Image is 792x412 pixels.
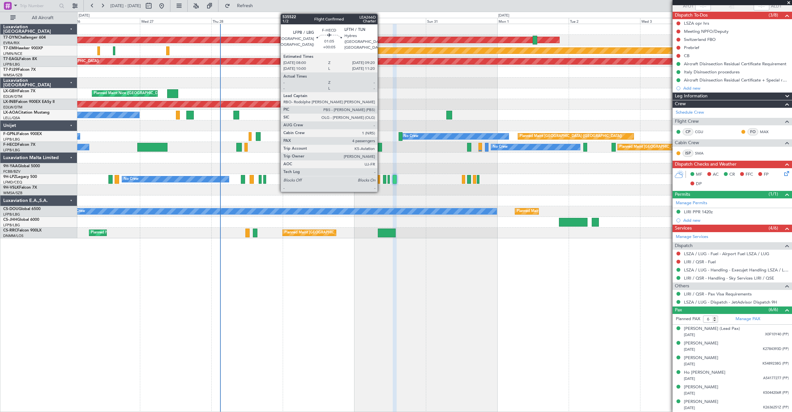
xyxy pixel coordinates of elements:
[675,139,699,147] span: Cabin Crew
[3,62,20,67] a: LFPB/LBG
[3,169,20,174] a: FCBB/BZV
[3,175,16,179] span: 9H-LPZ
[3,207,41,211] a: CS-DOUGlobal 6500
[3,233,23,238] a: DNMM/LOS
[684,299,777,305] a: LSZA / LUG - Dispatch - JetAdvisor Dispatch 9H
[7,13,70,23] button: All Aircraft
[3,223,20,228] a: LFPB/LBG
[684,355,718,361] div: [PERSON_NAME]
[283,18,354,24] div: Fri 29
[684,369,725,376] div: Ho [PERSON_NAME]
[426,18,497,24] div: Sun 31
[684,362,695,367] span: [DATE]
[765,332,789,337] span: X0F10Y40 (PP)
[683,3,694,10] span: ATOT
[20,1,57,11] input: Trip Number
[683,85,789,91] div: Add new
[684,61,786,67] div: Aircraft Disinsection Residual Certificate Requirement
[696,181,702,187] span: DP
[684,326,740,332] div: [PERSON_NAME] (Lead Pax)
[493,142,508,152] div: No Crew
[3,148,20,153] a: LFPB/LBG
[70,206,85,216] div: No Crew
[675,12,708,19] span: Dispatch To-Dos
[763,376,789,381] span: A54177277 (PP)
[764,171,769,178] span: FP
[640,18,712,24] div: Wed 3
[695,129,710,135] a: CGU
[684,209,713,215] div: LIRI PPR 1420z
[771,3,782,10] span: ALDT
[684,384,718,391] div: [PERSON_NAME]
[3,132,42,136] a: F-GPNJFalcon 900EX
[3,186,37,190] a: 9H-VSLKFalcon 7X
[91,228,193,238] div: Planned Maint [GEOGRAPHIC_DATA] ([GEOGRAPHIC_DATA])
[769,225,778,231] span: (4/6)
[684,259,716,265] a: LIRI / QSR - Fuel
[769,306,778,313] span: (6/6)
[736,316,760,322] a: Manage PAX
[3,46,16,50] span: T7-EMI
[684,37,716,42] div: Switzerland FBO
[684,69,740,75] div: Italy Disinsection procedures
[140,18,211,24] div: Wed 27
[3,36,46,40] a: T7-DYNChallenger 604
[3,41,19,45] a: EVRA/RIX
[713,171,719,178] span: AC
[684,20,709,26] div: LSZA opr hrs
[684,340,718,347] div: [PERSON_NAME]
[3,229,17,232] span: CS-RRC
[3,36,18,40] span: T7-DYN
[403,131,418,141] div: No Crew
[675,282,689,290] span: Others
[684,376,695,381] span: [DATE]
[3,218,39,222] a: CS-JHHGlobal 6000
[675,225,692,232] span: Services
[675,93,708,100] span: Leg Information
[3,186,19,190] span: 9H-VSLK
[3,111,50,115] a: LX-AOACitation Mustang
[3,68,18,72] span: T7-PJ29
[762,361,789,367] span: K5489238G (PP)
[683,218,789,223] div: Add new
[3,111,18,115] span: LX-AOA
[769,12,778,19] span: (3/8)
[94,89,166,98] div: Planned Maint Nice ([GEOGRAPHIC_DATA])
[284,228,387,238] div: Planned Maint [GEOGRAPHIC_DATA] ([GEOGRAPHIC_DATA])
[684,45,699,50] div: Prebrief
[498,13,509,19] div: [DATE]
[684,275,774,281] a: LIRI / QSR - Handling - Sky Services LIRI / QSE
[695,150,710,156] a: SMA
[3,100,16,104] span: LX-INB
[3,229,42,232] a: CS-RRCFalcon 900LX
[3,100,55,104] a: LX-INBFalcon 900EX EASy II
[760,129,774,135] a: MAX
[3,51,22,56] a: LFMN/NCE
[763,390,789,396] span: K5044206R (PP)
[675,161,736,168] span: Dispatch Checks and Weather
[675,100,686,108] span: Crew
[110,3,141,9] span: [DATE] - [DATE]
[675,191,690,198] span: Permits
[231,4,259,8] span: Refresh
[3,164,18,168] span: 9H-YAA
[684,332,695,337] span: [DATE]
[675,306,682,314] span: Pax
[748,128,758,135] div: FO
[676,200,707,206] a: Manage Permits
[763,405,789,410] span: K2636251Z (PP)
[675,118,699,125] span: Flight Crew
[3,89,35,93] a: LX-GBHFalcon 7X
[676,316,700,322] label: Planned PAX
[124,174,139,184] div: No Crew
[684,291,752,297] a: LIRI / QSR - Pax Visa Requirements
[79,13,90,19] div: [DATE]
[3,164,40,168] a: 9H-YAAGlobal 5000
[68,18,140,24] div: Tue 26
[684,53,689,58] div: CB
[619,142,722,152] div: Planned Maint [GEOGRAPHIC_DATA] ([GEOGRAPHIC_DATA])
[520,131,622,141] div: Planned Maint [GEOGRAPHIC_DATA] ([GEOGRAPHIC_DATA])
[684,251,769,256] a: LSZA / LUG - Fuel - Airport Fuel LSZA / LUG
[3,132,17,136] span: F-GPNJ
[683,150,693,157] div: ISP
